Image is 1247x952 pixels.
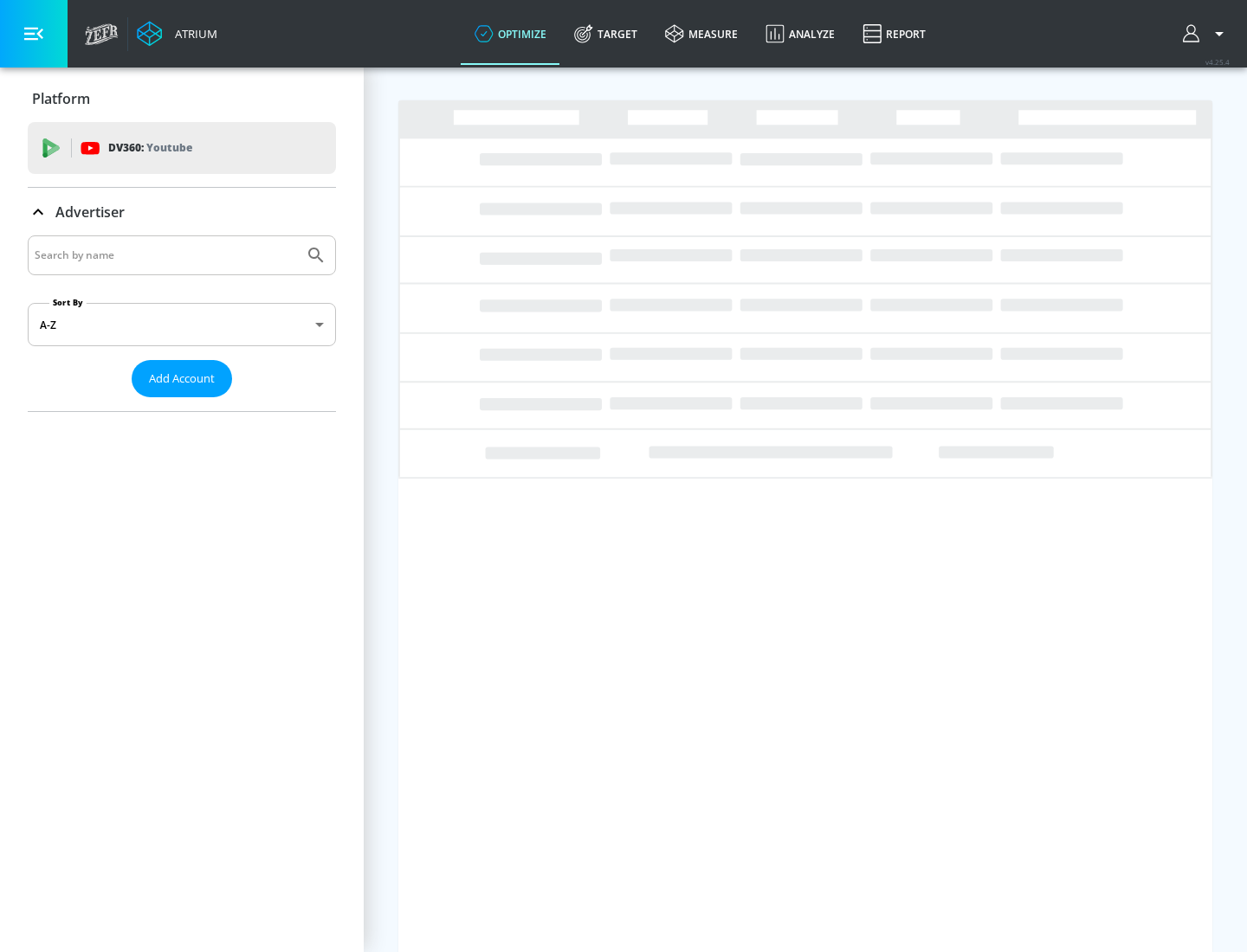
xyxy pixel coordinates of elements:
p: Youtube [146,138,192,157]
span: Add Account [149,369,215,389]
div: Advertiser [28,188,336,236]
a: Report [849,3,940,65]
p: DV360: [108,138,192,158]
div: Advertiser [28,235,336,411]
a: Analyze [752,3,849,65]
div: Atrium [168,26,217,42]
input: Search by name [35,244,297,267]
div: DV360: Youtube [28,122,336,174]
a: measure [651,3,752,65]
span: v 4.25.4 [1205,57,1230,67]
a: Target [560,3,651,65]
a: optimize [461,3,560,65]
p: Advertiser [55,203,125,222]
button: Add Account [132,360,232,397]
a: Atrium [137,21,217,47]
div: A-Z [28,303,336,346]
nav: list of Advertiser [28,397,336,411]
label: Sort By [49,297,87,308]
div: Platform [28,74,336,123]
p: Platform [32,89,90,108]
